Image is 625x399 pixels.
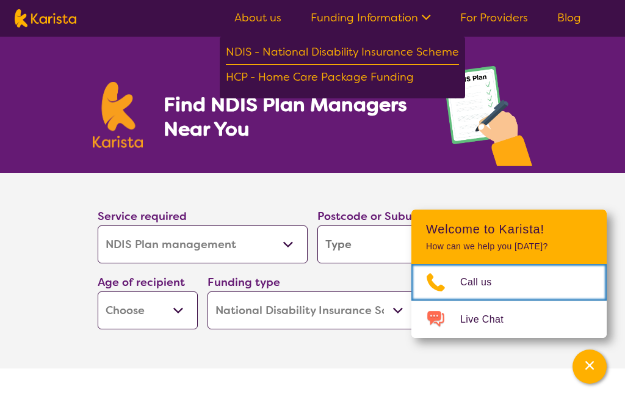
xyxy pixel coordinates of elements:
div: HCP - Home Care Package Funding [226,68,459,89]
h2: Welcome to Karista! [426,222,592,236]
span: Call us [460,273,507,291]
input: Type [317,225,527,263]
label: Age of recipient [98,275,185,290]
label: Funding type [208,275,280,290]
a: Funding Information [311,10,431,25]
img: Karista logo [15,9,76,27]
a: Blog [557,10,581,25]
a: About us [234,10,281,25]
p: How can we help you [DATE]? [426,241,592,252]
ul: Choose channel [411,264,607,338]
a: For Providers [460,10,528,25]
span: Live Chat [460,310,518,329]
img: plan-management [443,66,532,173]
img: Karista logo [93,82,143,148]
label: Postcode or Suburb [317,209,424,224]
div: NDIS - National Disability Insurance Scheme [226,43,459,65]
h1: Find NDIS Plan Managers Near You [164,92,419,141]
div: Channel Menu [411,210,607,338]
button: Channel Menu [573,350,607,384]
label: Service required [98,209,187,224]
